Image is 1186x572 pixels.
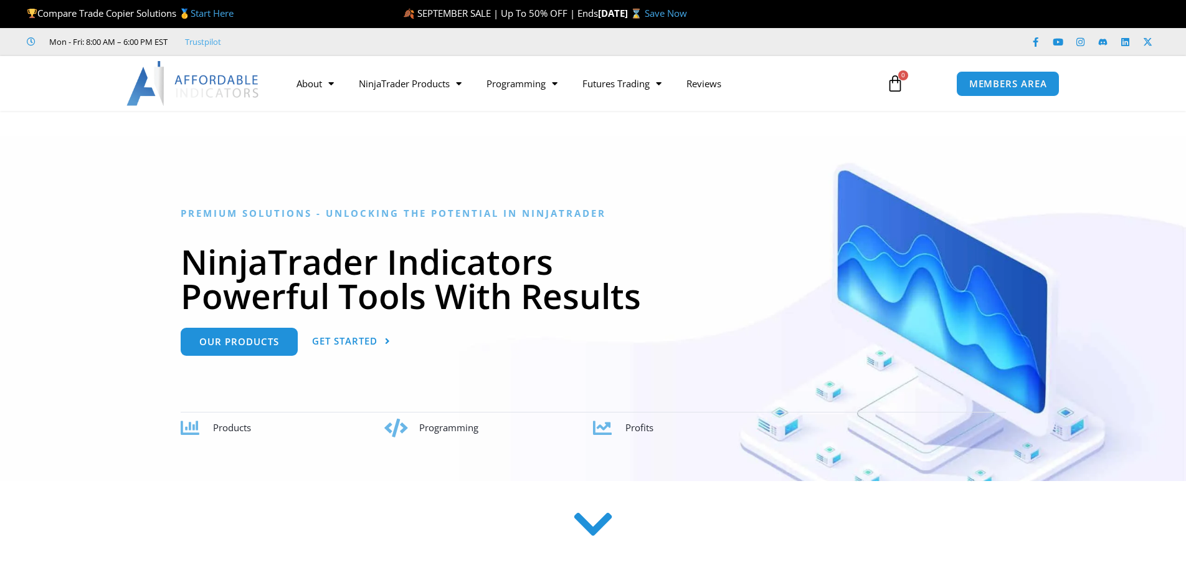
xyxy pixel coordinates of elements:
a: MEMBERS AREA [956,71,1060,97]
a: Get Started [312,328,391,356]
span: Get Started [312,336,377,346]
span: 0 [898,70,908,80]
a: About [284,69,346,98]
span: Programming [419,421,478,434]
a: NinjaTrader Products [346,69,474,98]
a: Futures Trading [570,69,674,98]
img: LogoAI | Affordable Indicators – NinjaTrader [126,61,260,106]
span: Our Products [199,337,279,346]
h1: NinjaTrader Indicators Powerful Tools With Results [181,244,1006,313]
a: Our Products [181,328,298,356]
span: Profits [625,421,653,434]
a: 0 [868,65,923,102]
a: Start Here [191,7,234,19]
a: Save Now [645,7,687,19]
a: Programming [474,69,570,98]
a: Reviews [674,69,734,98]
span: Compare Trade Copier Solutions 🥇 [27,7,234,19]
strong: [DATE] ⌛ [598,7,645,19]
span: MEMBERS AREA [969,79,1047,88]
span: Products [213,421,251,434]
span: 🍂 SEPTEMBER SALE | Up To 50% OFF | Ends [403,7,598,19]
span: Mon - Fri: 8:00 AM – 6:00 PM EST [46,34,168,49]
nav: Menu [284,69,872,98]
img: 🏆 [27,9,37,18]
a: Trustpilot [185,34,221,49]
h6: Premium Solutions - Unlocking the Potential in NinjaTrader [181,207,1006,219]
